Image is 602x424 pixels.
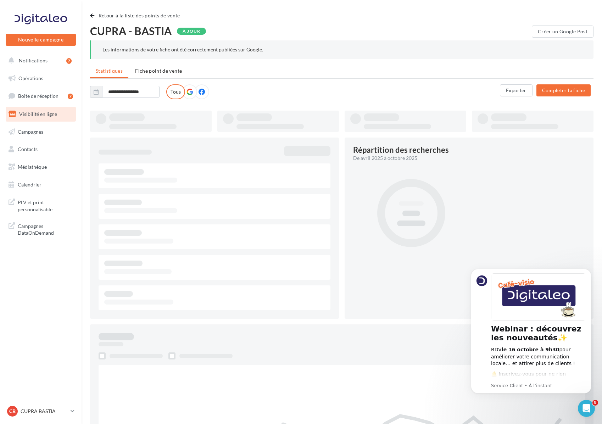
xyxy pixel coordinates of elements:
[4,195,77,216] a: PLV et print personnalisable
[532,26,593,38] button: Créer un Google Post
[68,94,73,99] div: 7
[18,93,58,99] span: Boîte de réception
[4,218,77,239] a: Campagnes DataOnDemand
[4,107,77,122] a: Visibilité en ligne
[18,221,73,236] span: Campagnes DataOnDemand
[6,405,76,418] a: CB CUPRA BASTIA
[353,146,449,154] div: Répartition des recherches
[99,12,180,18] span: Retour à la liste des points de vente
[19,57,48,63] span: Notifications
[18,75,43,81] span: Opérations
[4,124,77,139] a: Campagnes
[500,84,533,96] button: Exporter
[21,408,68,415] p: CUPRA BASTIA
[6,34,76,46] button: Nouvelle campagne
[18,164,47,170] span: Médiathèque
[534,87,593,93] a: Compléter la fiche
[9,408,16,415] span: CB
[102,46,582,53] div: Les informations de votre fiche ont été correctement publiées sur Google.
[460,260,602,420] iframe: Intercom notifications message
[90,26,172,36] span: CUPRA - BASTIA
[578,400,595,417] iframe: Intercom live chat
[177,28,206,35] div: À jour
[4,160,77,174] a: Médiathèque
[4,53,74,68] button: Notifications 7
[66,58,72,64] div: 7
[4,177,77,192] a: Calendrier
[166,84,185,99] label: Tous
[18,146,38,152] span: Contacts
[18,128,43,134] span: Campagnes
[18,197,73,213] span: PLV et print personnalisable
[90,11,183,20] button: Retour à la liste des points de vente
[18,182,41,188] span: Calendrier
[19,111,57,117] span: Visibilité en ligne
[4,88,77,104] a: Boîte de réception7
[536,84,591,96] button: Compléter la fiche
[4,71,77,86] a: Opérations
[135,68,182,74] span: Fiche point de vente
[592,400,598,406] span: 8
[4,142,77,157] a: Contacts
[353,155,579,162] div: De avril 2025 à octobre 2025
